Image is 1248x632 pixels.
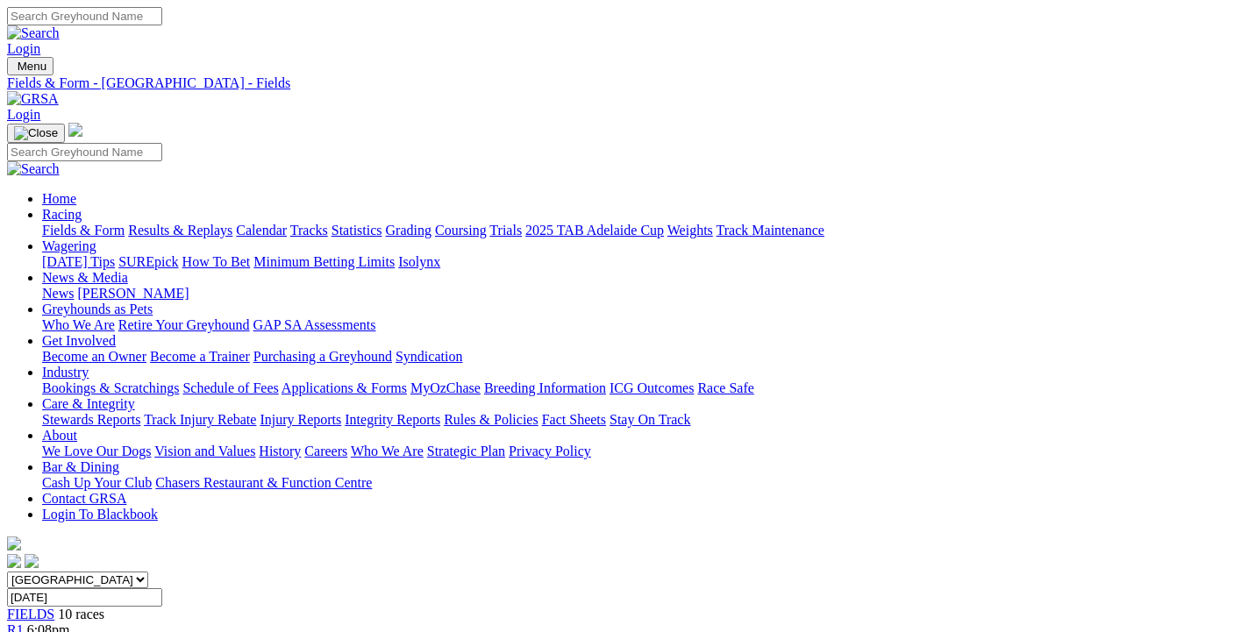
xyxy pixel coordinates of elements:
a: Fields & Form - [GEOGRAPHIC_DATA] - Fields [7,75,1241,91]
input: Search [7,143,162,161]
a: ICG Outcomes [610,380,694,395]
a: News & Media [42,270,128,285]
a: Fields & Form [42,223,125,238]
a: Coursing [435,223,487,238]
button: Toggle navigation [7,57,53,75]
a: Calendar [236,223,287,238]
a: Applications & Forms [282,380,407,395]
a: Care & Integrity [42,396,135,411]
a: Isolynx [398,254,440,269]
a: Wagering [42,238,96,253]
a: Statistics [332,223,382,238]
a: Who We Are [351,444,424,458]
img: facebook.svg [7,554,21,568]
a: GAP SA Assessments [253,317,376,332]
a: Home [42,191,76,206]
a: Race Safe [697,380,753,395]
input: Search [7,7,162,25]
button: Toggle navigation [7,124,65,143]
div: Racing [42,223,1241,238]
a: SUREpick [118,254,178,269]
a: FIELDS [7,607,54,621]
a: Strategic Plan [427,444,505,458]
a: Login [7,107,40,122]
a: Contact GRSA [42,491,126,506]
a: Track Injury Rebate [144,412,256,427]
div: Bar & Dining [42,475,1241,491]
a: Greyhounds as Pets [42,302,153,316]
a: News [42,286,74,301]
a: Login To Blackbook [42,507,158,522]
a: Bookings & Scratchings [42,380,179,395]
a: [PERSON_NAME] [77,286,189,301]
img: Close [14,126,58,140]
a: About [42,428,77,443]
a: Industry [42,365,89,380]
a: Rules & Policies [444,412,538,427]
a: Integrity Reports [345,412,440,427]
a: Syndication [396,349,462,364]
a: Chasers Restaurant & Function Centre [155,475,372,490]
a: Breeding Information [484,380,606,395]
img: twitter.svg [25,554,39,568]
div: Get Involved [42,349,1241,365]
a: Become an Owner [42,349,146,364]
a: Minimum Betting Limits [253,254,395,269]
a: Schedule of Fees [182,380,278,395]
div: Greyhounds as Pets [42,317,1241,333]
a: Become a Trainer [150,349,250,364]
img: Search [7,161,60,177]
a: Racing [42,207,82,222]
a: Stewards Reports [42,412,140,427]
span: 10 races [58,607,104,621]
img: logo-grsa-white.png [68,123,82,137]
div: Industry [42,380,1241,396]
img: Search [7,25,60,41]
a: Retire Your Greyhound [118,317,250,332]
a: Get Involved [42,333,116,348]
a: Injury Reports [260,412,341,427]
div: Care & Integrity [42,412,1241,428]
a: 2025 TAB Adelaide Cup [525,223,664,238]
div: News & Media [42,286,1241,302]
a: History [259,444,301,458]
a: Login [7,41,40,56]
a: Weights [667,223,713,238]
a: We Love Our Dogs [42,444,151,458]
a: Privacy Policy [509,444,591,458]
a: Grading [386,223,431,238]
a: Vision and Values [154,444,255,458]
div: About [42,444,1241,459]
a: [DATE] Tips [42,254,115,269]
img: logo-grsa-white.png [7,536,21,550]
a: Tracks [290,223,328,238]
input: Select date [7,588,162,607]
a: Cash Up Your Club [42,475,152,490]
span: Menu [18,60,46,73]
a: How To Bet [182,254,251,269]
a: Bar & Dining [42,459,119,474]
a: MyOzChase [410,380,481,395]
a: Fact Sheets [542,412,606,427]
a: Who We Are [42,317,115,332]
a: Careers [304,444,347,458]
a: Track Maintenance [717,223,824,238]
a: Trials [489,223,522,238]
img: GRSA [7,91,59,107]
a: Stay On Track [610,412,690,427]
a: Results & Replays [128,223,232,238]
div: Wagering [42,254,1241,270]
a: Purchasing a Greyhound [253,349,392,364]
